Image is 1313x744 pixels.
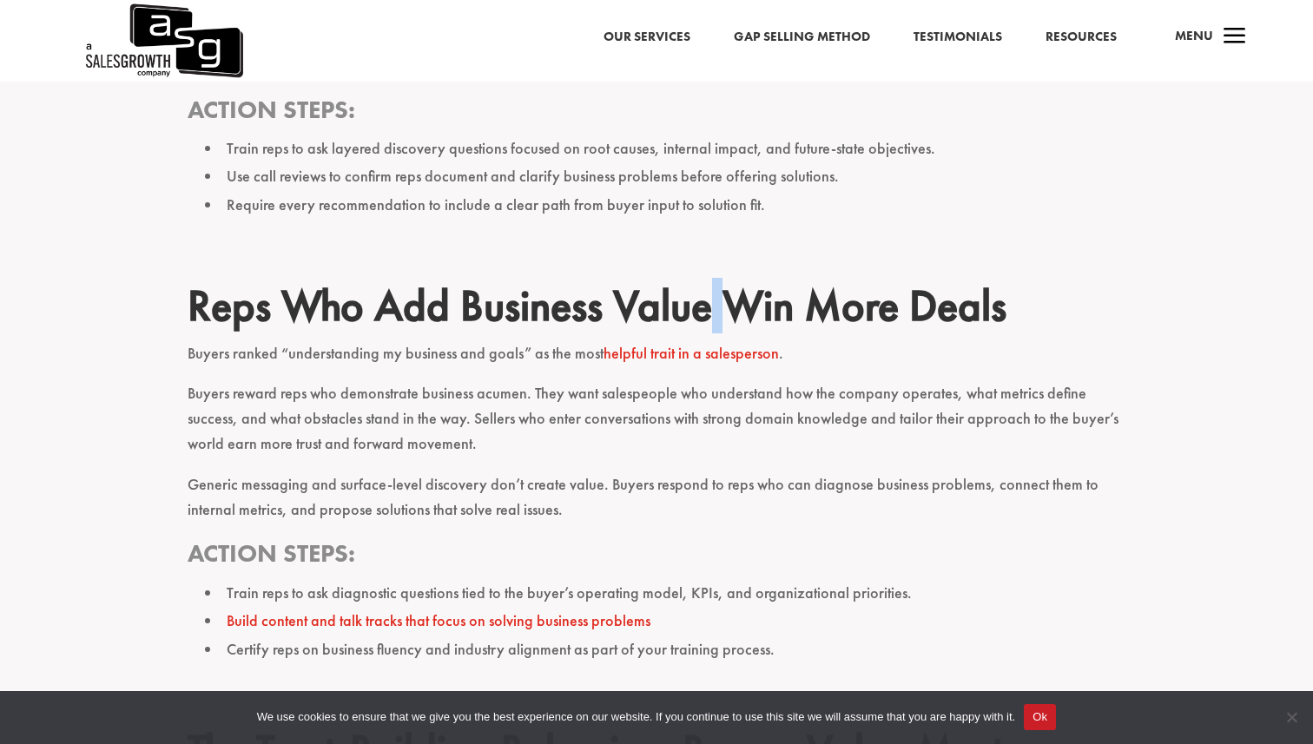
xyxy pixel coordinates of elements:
[188,381,1125,471] p: Buyers reward reps who demonstrate business acumen. They want salespeople who understand how the ...
[205,635,1125,663] li: Certify reps on business fluency and industry alignment as part of your training process.
[188,472,1125,538] p: Generic messaging and surface-level discovery don’t create value. Buyers respond to reps who can ...
[227,610,650,630] a: Build content and talk tracks that focus on solving business problems
[1283,708,1300,726] span: No
[205,579,1125,607] li: Train reps to ask diagnostic questions tied to the buyer’s operating model, KPIs, and organizatio...
[205,135,1125,162] li: Train reps to ask layered discovery questions focused on root causes, internal impact, and future...
[205,191,1125,219] li: Require every recommendation to include a clear path from buyer input to solution fit.
[188,280,1125,340] h2: Reps Who Add Business Value Win More Deals
[1024,704,1056,730] button: Ok
[1217,20,1252,55] span: a
[604,26,690,49] a: Our Services
[914,26,1002,49] a: Testimonials
[188,94,1125,135] h3: Action Steps:
[205,162,1125,190] li: Use call reviews to confirm reps document and clarify business problems before offering solutions.
[257,708,1015,726] span: We use cookies to ensure that we give you the best experience on our website. If you continue to ...
[1175,27,1213,44] span: Menu
[188,341,1125,382] p: Buyers ranked “understanding my business and goals” as the most .
[188,537,1125,578] h3: Action Steps:
[734,26,870,49] a: Gap Selling Method
[604,343,779,363] a: helpful trait in a salesperson
[1046,26,1117,49] a: Resources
